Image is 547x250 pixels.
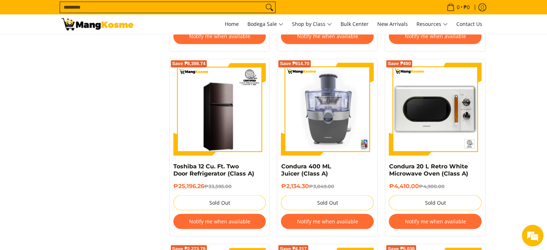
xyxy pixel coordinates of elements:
a: Resources [413,14,451,34]
span: Save ₱914.70 [280,62,309,66]
del: ₱4,900.00 [419,183,444,189]
a: New Arrivals [374,14,411,34]
a: Condura 400 ML Juicer (Class A) [281,163,331,177]
button: Notify me when available [173,29,266,44]
h6: ₱25,196.26 [173,182,266,190]
h6: ₱2,134.30 [281,182,374,190]
a: Condura 20 L Retro White Microwave Oven (Class A) [389,163,468,177]
button: Notify me when available [281,214,374,229]
div: Chat with us now [37,40,121,50]
button: Notify me when available [389,29,482,44]
span: ₱0 [462,5,471,10]
span: • [445,3,472,11]
span: Save ₱8,398.74 [172,62,206,66]
img: Toshiba 12 Cu. Ft. Two Door Refrigerator (Class A) [173,63,266,155]
del: ₱3,049.00 [309,183,334,189]
img: condura-vintage-style-20-liter-micowave-oven-with-icc-sticker-class-a-full-front-view-mang-kosme [389,63,482,155]
div: Minimize live chat window [118,4,135,21]
a: Shop by Class [288,14,336,34]
span: Bulk Center [341,21,369,27]
span: New Arrivals [377,21,408,27]
a: Bulk Center [337,14,372,34]
a: Contact Us [453,14,486,34]
button: Notify me when available [173,214,266,229]
span: Contact Us [456,21,482,27]
span: Resources [416,20,448,29]
button: Sold Out [389,195,482,210]
button: Notify me when available [389,214,482,229]
span: Home [225,21,239,27]
span: Shop by Class [292,20,332,29]
del: ₱33,595.00 [204,183,232,189]
span: Bodega Sale [247,20,283,29]
button: Notify me when available [281,29,374,44]
nav: Main Menu [141,14,486,34]
a: Home [221,14,242,34]
textarea: Type your message and hit 'Enter' [4,171,137,196]
img: Class A | Page 2 | Mang Kosme [61,18,133,30]
span: We're online! [42,78,99,150]
button: Search [264,2,275,13]
h6: ₱4,410.00 [389,182,482,190]
span: 0 [456,5,461,10]
img: Condura 400 ML Juicer (Class A) [281,63,374,155]
span: Save ₱490 [388,62,411,66]
a: Toshiba 12 Cu. Ft. Two Door Refrigerator (Class A) [173,163,254,177]
button: Sold Out [281,195,374,210]
button: Sold Out [173,195,266,210]
a: Bodega Sale [244,14,287,34]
